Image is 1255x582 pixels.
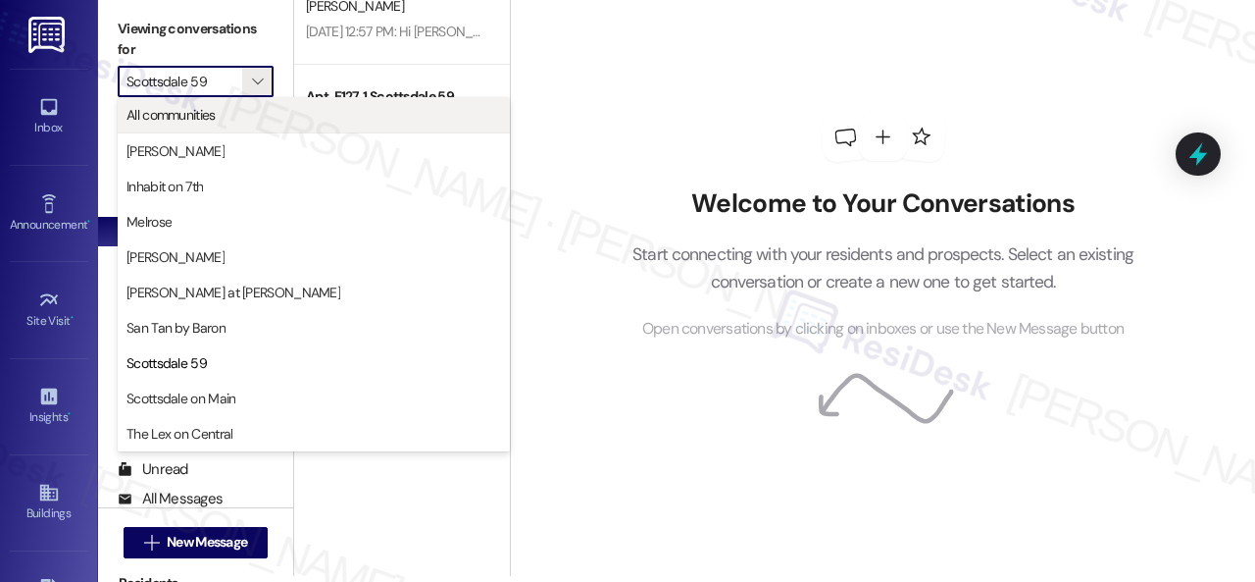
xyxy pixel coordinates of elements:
span: [PERSON_NAME] [126,247,225,267]
span: [PERSON_NAME] at [PERSON_NAME] [126,283,340,302]
img: ResiDesk Logo [28,17,69,53]
span: The Lex on Central [126,424,232,444]
i:  [144,535,159,551]
span: Open conversations by clicking on inboxes or use the New Message button [642,317,1124,342]
a: Buildings [10,476,88,529]
div: All Messages [118,489,223,509]
h2: Welcome to Your Conversations [603,188,1164,220]
div: Prospects + Residents [98,127,293,147]
a: Inbox [10,90,88,143]
span: Scottsdale on Main [126,389,235,408]
div: Prospects [98,394,293,414]
span: Inhabit on 7th [126,177,203,196]
span: • [87,215,90,229]
span: New Message [167,532,247,553]
button: New Message [124,527,269,558]
span: • [68,407,71,421]
span: All communities [126,105,216,125]
label: Viewing conversations for [118,14,274,66]
p: Start connecting with your residents and prospects. Select an existing conversation or create a n... [603,240,1164,296]
a: Insights • [10,380,88,433]
span: Scottsdale 59 [126,353,207,373]
div: Unread [118,459,188,480]
span: San Tan by Baron [126,318,226,338]
i:  [252,74,263,89]
input: All communities [126,66,242,97]
span: Melrose [126,212,172,232]
span: • [71,311,74,325]
a: Site Visit • [10,284,88,337]
span: [PERSON_NAME] [126,141,225,161]
div: Apt. E127, 1 Scottsdale 59 [306,86,487,107]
